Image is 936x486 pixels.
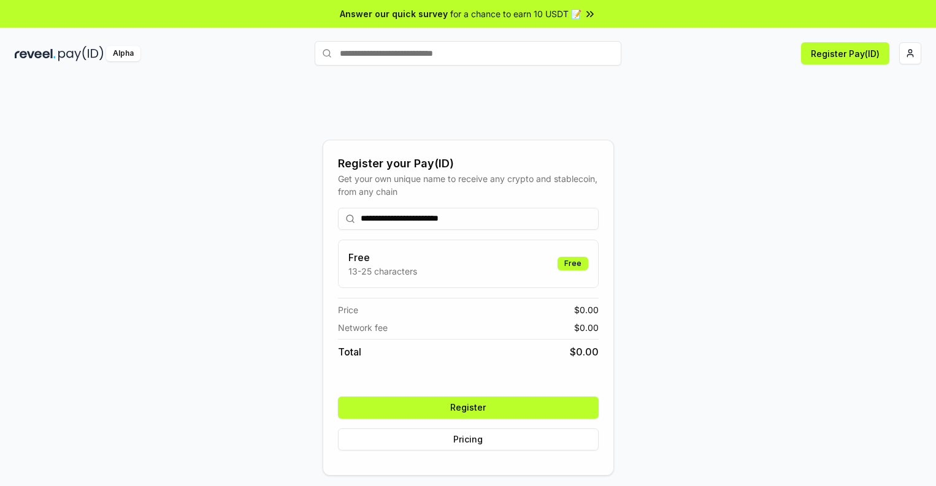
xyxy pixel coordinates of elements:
[338,428,599,450] button: Pricing
[340,7,448,20] span: Answer our quick survey
[574,303,599,316] span: $ 0.00
[338,344,361,359] span: Total
[15,46,56,61] img: reveel_dark
[574,321,599,334] span: $ 0.00
[338,303,358,316] span: Price
[338,155,599,172] div: Register your Pay(ID)
[570,344,599,359] span: $ 0.00
[558,257,588,270] div: Free
[801,42,889,64] button: Register Pay(ID)
[338,321,388,334] span: Network fee
[450,7,581,20] span: for a chance to earn 10 USDT 📝
[338,172,599,198] div: Get your own unique name to receive any crypto and stablecoin, from any chain
[106,46,140,61] div: Alpha
[58,46,104,61] img: pay_id
[348,265,417,278] p: 13-25 characters
[348,250,417,265] h3: Free
[338,397,599,419] button: Register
